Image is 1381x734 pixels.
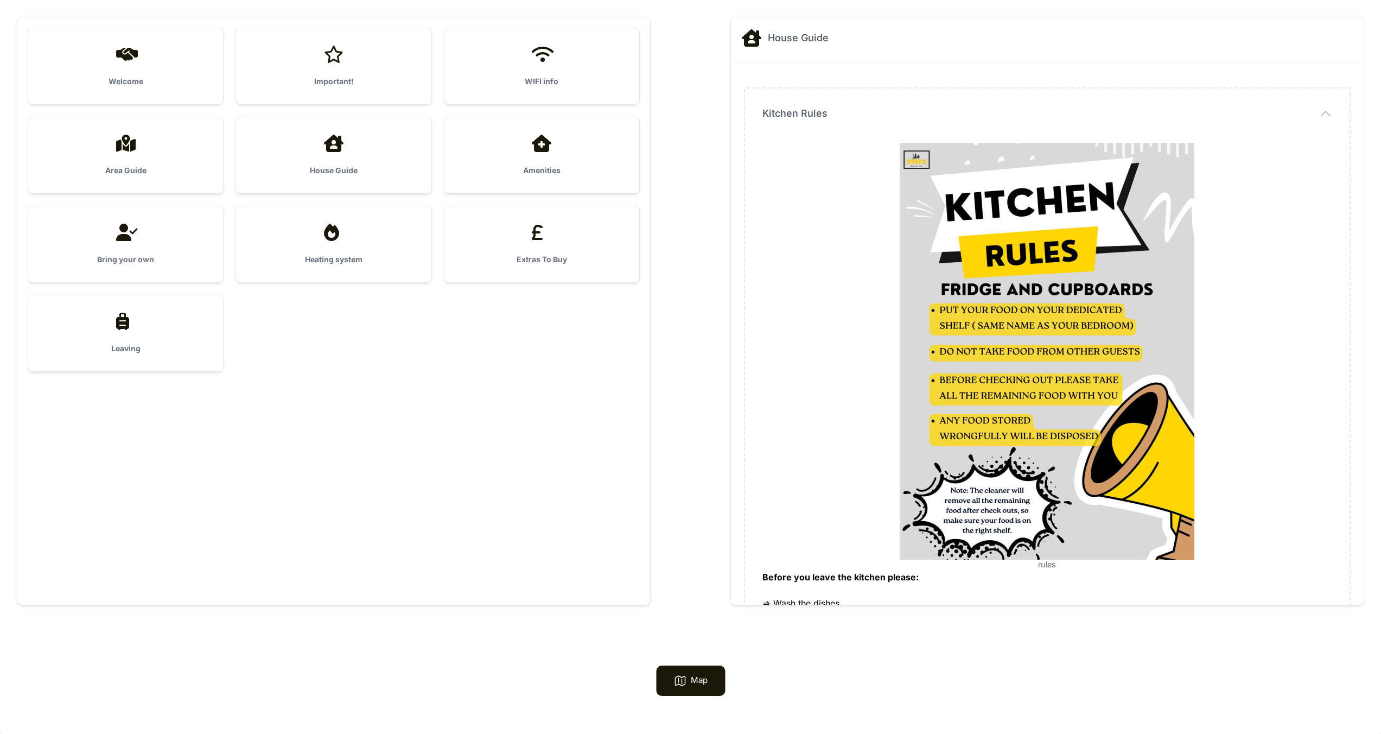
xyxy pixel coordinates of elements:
a: Important! [236,28,431,104]
img: xylkcfcxulghm3zpves1i8dct8yx [900,143,1194,560]
a: Amenities [444,117,639,193]
h3: Heating system [253,254,413,265]
a: Leaving [28,295,223,371]
h3: Leaving [46,343,206,354]
button: Kitchen Rules [762,106,1332,121]
a: Bring your own [28,206,223,282]
h3: Amenities [462,165,622,176]
h3: Bring your own [46,254,206,265]
a: House Guide [236,117,431,193]
a: Welcome [28,28,223,104]
a: Extras To Buy [444,206,639,282]
p: Map [691,674,708,687]
h3: WIFI info [462,76,622,87]
figcaption: rules [762,560,1332,569]
a: Area Guide [28,117,223,193]
h3: Important! [253,76,413,87]
strong: Before you leave the kitchen please: [762,572,919,583]
h3: Welcome [46,76,206,87]
div: => Wash the dishes. => Put them away. =>Turn the lights off. [762,143,1332,662]
h3: Extras To Buy [462,254,622,265]
h2: House Guide [768,30,829,46]
a: WIFI info [444,28,639,104]
span: Kitchen Rules [762,106,828,121]
h3: House Guide [253,165,413,176]
a: Heating system [236,206,431,282]
h3: Area Guide [46,165,206,176]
